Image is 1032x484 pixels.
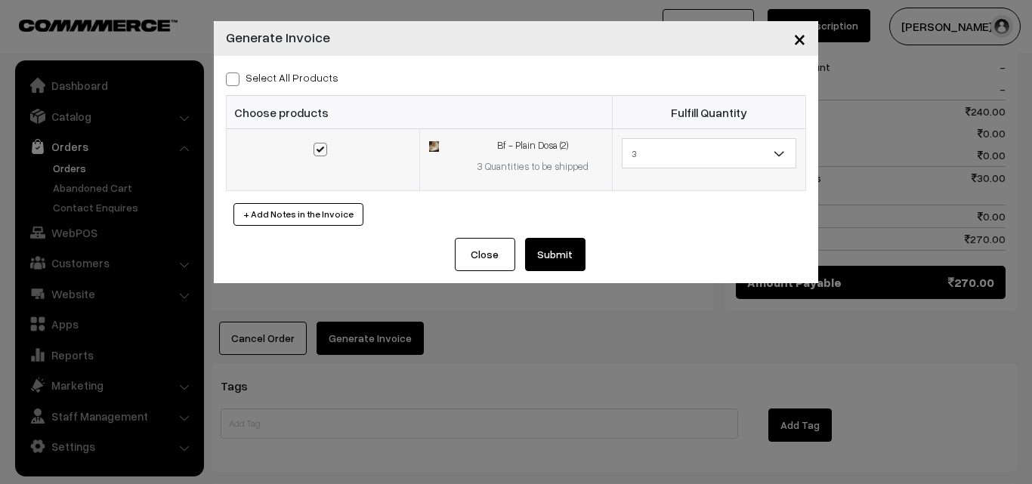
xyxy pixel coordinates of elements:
[233,203,363,226] button: + Add Notes in the Invoice
[462,138,603,153] div: Bf - Plain Dosa (2)
[622,138,796,168] span: 3
[781,15,818,62] button: Close
[525,238,586,271] button: Submit
[623,140,796,167] span: 3
[226,69,338,85] label: Select all Products
[793,24,806,52] span: ×
[227,96,613,129] th: Choose products
[613,96,806,129] th: Fulfill Quantity
[429,141,439,151] img: 16860413749500Dosa1.jpg
[455,238,515,271] button: Close
[226,27,330,48] h4: Generate Invoice
[462,159,603,174] div: 3 Quantities to be shipped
